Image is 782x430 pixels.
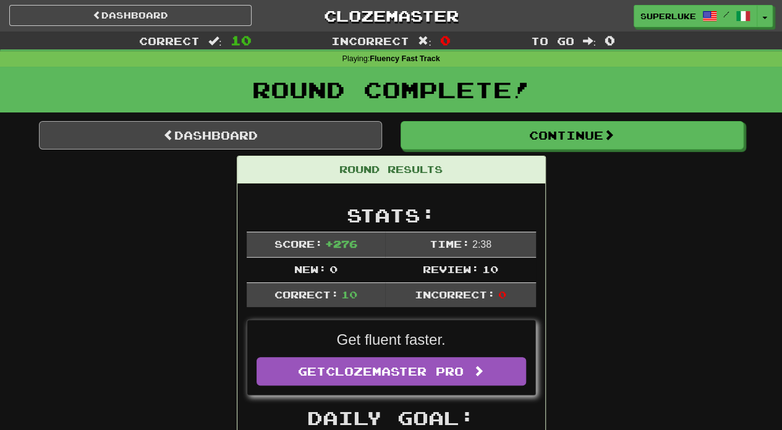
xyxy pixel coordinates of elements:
span: Correct: [274,289,338,300]
span: New: [294,263,326,275]
h2: Stats: [247,205,536,226]
a: Dashboard [9,5,252,26]
span: Score: [274,238,322,250]
a: Clozemaster [270,5,512,27]
span: 0 [498,289,506,300]
h1: Round Complete! [4,77,778,102]
span: Incorrect: [415,289,495,300]
span: 10 [482,263,498,275]
span: 0 [440,33,451,48]
span: superluke [640,11,696,22]
span: Review: [423,263,479,275]
button: Continue [401,121,744,150]
span: Incorrect [331,35,409,47]
span: : [582,36,596,46]
a: Dashboard [39,121,382,150]
a: GetClozemaster Pro [257,357,526,386]
span: To go [530,35,574,47]
span: + 276 [325,238,357,250]
div: Round Results [237,156,545,183]
span: 0 [605,33,615,48]
p: Get fluent faster. [257,329,526,350]
span: Correct [139,35,200,47]
span: / [723,10,729,19]
span: : [208,36,222,46]
span: 10 [341,289,357,300]
a: superluke / [634,5,757,27]
span: 2 : 38 [472,239,491,250]
span: : [418,36,431,46]
span: Time: [429,238,469,250]
span: 10 [231,33,252,48]
span: 0 [329,263,337,275]
h2: Daily Goal: [247,408,536,428]
strong: Fluency Fast Track [370,54,440,63]
span: Clozemaster Pro [326,365,464,378]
